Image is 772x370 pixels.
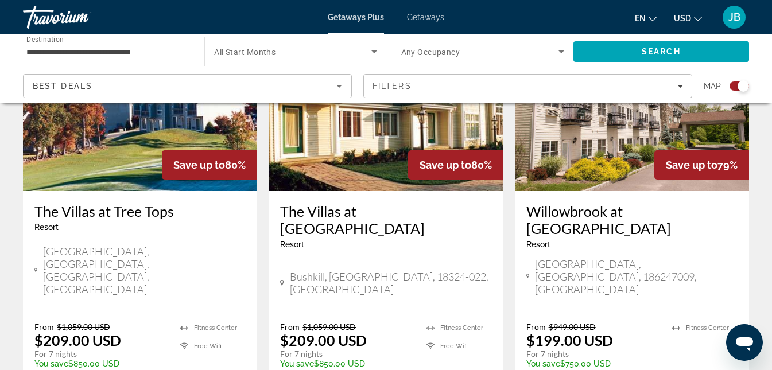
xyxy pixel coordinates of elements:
[280,322,300,332] span: From
[526,332,613,349] p: $199.00 USD
[440,324,483,332] span: Fitness Center
[43,245,246,295] span: [GEOGRAPHIC_DATA], [GEOGRAPHIC_DATA], [GEOGRAPHIC_DATA], [GEOGRAPHIC_DATA]
[280,349,414,359] p: For 7 nights
[573,41,749,62] button: Search
[526,359,661,368] p: $750.00 USD
[635,14,646,23] span: en
[214,48,276,57] span: All Start Months
[407,13,444,22] a: Getaways
[280,359,314,368] span: You save
[549,322,596,332] span: $949.00 USD
[26,35,64,43] span: Destination
[654,150,749,180] div: 79%
[194,324,237,332] span: Fitness Center
[401,48,460,57] span: Any Occupancy
[26,45,189,59] input: Select destination
[526,349,661,359] p: For 7 nights
[635,10,657,26] button: Change language
[674,14,691,23] span: USD
[726,324,763,361] iframe: Button to launch messaging window
[728,11,740,23] span: JB
[57,322,110,332] span: $1,059.00 USD
[34,332,121,349] p: $209.00 USD
[674,10,702,26] button: Change currency
[704,78,721,94] span: Map
[408,150,503,180] div: 80%
[526,202,738,237] a: Willowbrook at [GEOGRAPHIC_DATA]
[33,81,92,91] span: Best Deals
[34,223,59,232] span: Resort
[34,202,246,220] a: The Villas at Tree Tops
[686,324,729,332] span: Fitness Center
[328,13,384,22] a: Getaways Plus
[162,150,257,180] div: 80%
[373,81,412,91] span: Filters
[526,359,560,368] span: You save
[280,332,367,349] p: $209.00 USD
[280,202,491,237] a: The Villas at [GEOGRAPHIC_DATA]
[23,2,138,32] a: Travorium
[194,342,222,350] span: Free Wifi
[33,79,342,93] mat-select: Sort by
[526,240,550,249] span: Resort
[34,322,54,332] span: From
[280,359,414,368] p: $850.00 USD
[280,240,304,249] span: Resort
[440,342,468,350] span: Free Wifi
[719,5,749,29] button: User Menu
[642,47,681,56] span: Search
[173,159,225,171] span: Save up to
[290,270,492,295] span: Bushkill, [GEOGRAPHIC_DATA], 18324-022, [GEOGRAPHIC_DATA]
[526,322,546,332] span: From
[34,349,169,359] p: For 7 nights
[34,359,169,368] p: $850.00 USD
[302,322,356,332] span: $1,059.00 USD
[666,159,717,171] span: Save up to
[420,159,471,171] span: Save up to
[363,74,692,98] button: Filters
[34,359,68,368] span: You save
[535,258,738,295] span: [GEOGRAPHIC_DATA], [GEOGRAPHIC_DATA], 186247009, [GEOGRAPHIC_DATA]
